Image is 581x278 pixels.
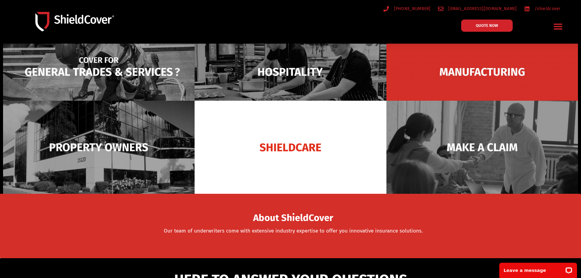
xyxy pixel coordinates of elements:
span: [EMAIL_ADDRESS][DOMAIN_NAME] [447,5,517,13]
a: [EMAIL_ADDRESS][DOMAIN_NAME] [438,5,517,13]
a: [PHONE_NUMBER] [383,5,431,13]
span: About ShieldCover [253,214,333,222]
div: Menu Toggle [551,19,565,34]
span: /shieldcover [533,5,561,13]
img: Shield-Cover-Underwriting-Australia-logo-full [35,12,114,31]
a: Our team of underwriters come with extensive industry expertise to offer you innovative insurance... [164,228,423,234]
a: About ShieldCover [253,216,333,222]
a: /shieldcover [524,5,561,13]
iframe: LiveChat chat widget [495,259,581,278]
a: QUOTE NOW [461,20,513,32]
span: [PHONE_NUMBER] [393,5,431,13]
span: QUOTE NOW [476,23,498,27]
